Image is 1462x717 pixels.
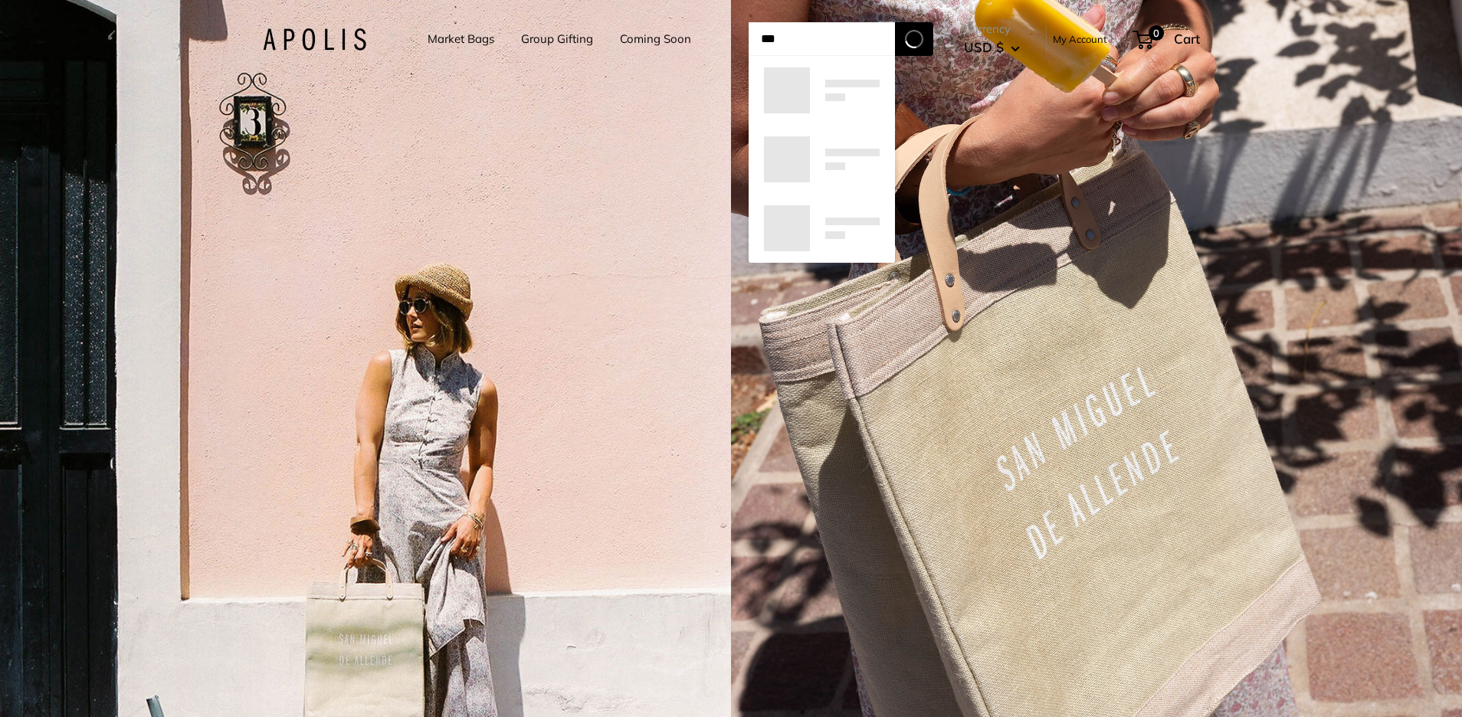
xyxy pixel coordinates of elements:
[749,22,895,56] input: Search...
[964,35,1020,60] button: USD $
[1174,31,1200,47] span: Cart
[620,28,691,50] a: Coming Soon
[1134,27,1200,51] a: 0 Cart
[263,28,366,51] img: Apolis
[1148,25,1163,41] span: 0
[964,39,1004,55] span: USD $
[964,18,1020,40] span: Currency
[895,22,933,56] button: Search
[428,28,494,50] a: Market Bags
[521,28,593,50] a: Group Gifting
[1053,30,1107,48] a: My Account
